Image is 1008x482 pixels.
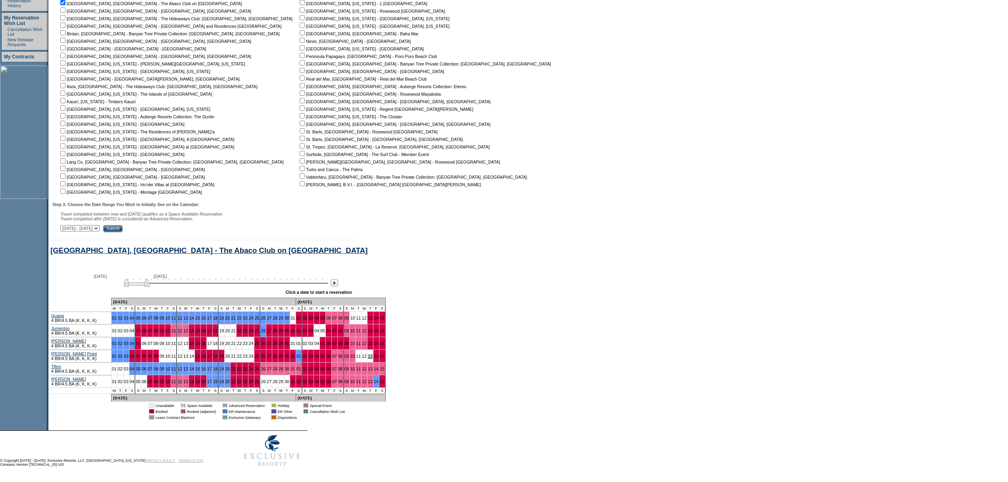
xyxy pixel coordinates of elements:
a: 15 [195,379,200,384]
a: 26 [261,366,265,371]
a: 10 [165,328,170,333]
a: 06 [142,354,146,359]
a: 20 [225,316,230,320]
a: 17 [207,366,212,371]
a: 10 [350,366,355,371]
a: 23 [243,341,248,346]
a: 04 [130,354,135,359]
a: 17 [207,379,212,384]
a: 19 [219,379,224,384]
a: 11 [356,354,361,359]
a: 01 [296,366,301,371]
a: 26 [261,328,265,333]
a: 05 [320,366,325,371]
a: 20 [225,328,230,333]
a: 27 [267,354,271,359]
a: 23 [243,316,248,320]
a: 04 [314,341,319,346]
a: 03 [308,341,313,346]
a: 02 [118,379,123,384]
a: 08 [154,341,158,346]
a: 15 [380,354,385,359]
a: 21 [231,379,236,384]
a: 05 [320,341,325,346]
a: [PERSON_NAME] [51,339,86,343]
a: 24 [249,328,254,333]
a: 30 [285,379,289,384]
a: 15 [195,316,200,320]
a: 21 [231,366,236,371]
a: 09 [160,379,164,384]
a: 01 [112,354,117,359]
a: 02 [303,379,308,384]
a: 28 [273,379,277,384]
a: 13 [183,354,188,359]
a: 11 [356,341,361,346]
a: 14 [189,328,194,333]
a: 11 [171,379,176,384]
a: 10 [350,316,355,320]
a: 14 [374,366,379,371]
a: 04 [130,379,135,384]
a: 12 [177,366,182,371]
a: 31 [290,328,295,333]
a: 07 [148,316,152,320]
a: 11 [356,366,361,371]
a: 04 [130,316,135,320]
img: Next [331,279,338,287]
a: 09 [160,328,164,333]
a: 06 [326,316,331,320]
a: 06 [142,341,146,346]
a: 06 [326,328,331,333]
a: 14 [374,341,379,346]
a: 26 [261,379,265,384]
a: 08 [338,379,343,384]
a: 01 [296,354,301,359]
a: 24 [249,366,254,371]
a: 02 [118,354,123,359]
a: [PERSON_NAME] [51,377,86,382]
a: 28 [273,341,277,346]
a: 13 [368,341,373,346]
a: 15 [195,354,200,359]
a: 12 [177,341,182,346]
a: 11 [171,366,176,371]
a: 16 [201,379,206,384]
a: 11 [171,328,176,333]
a: 22 [237,366,242,371]
a: 23 [243,366,248,371]
a: 08 [154,366,158,371]
a: 27 [267,316,271,320]
a: 05 [136,316,140,320]
a: Tilloo [51,364,61,369]
a: 28 [273,316,277,320]
a: 12 [362,341,367,346]
a: Cancellation Wish List [8,27,42,37]
a: 13 [368,354,373,359]
a: 05 [320,328,325,333]
a: 08 [338,354,343,359]
a: 07 [332,354,337,359]
a: 11 [171,316,176,320]
a: 12 [362,316,367,320]
a: 06 [326,366,331,371]
a: 05 [136,354,140,359]
a: 05 [136,341,140,346]
a: 29 [279,379,283,384]
a: 16 [201,316,206,320]
a: 14 [189,341,194,346]
a: 15 [380,379,385,384]
a: 03 [124,316,129,320]
a: 28 [273,328,277,333]
a: 25 [255,354,260,359]
a: 10 [350,379,355,384]
a: 13 [183,341,188,346]
a: 31 [290,366,295,371]
a: 03 [308,379,313,384]
a: PRIVACY POLICY [146,459,175,463]
a: 06 [142,328,146,333]
a: 16 [201,366,206,371]
a: 19 [219,316,224,320]
a: 02 [118,316,123,320]
a: 27 [267,366,271,371]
